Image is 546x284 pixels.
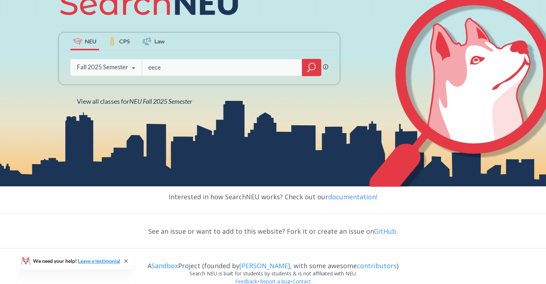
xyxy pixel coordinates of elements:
span: NEU [85,37,97,45]
span: NEU Fall 2025 Semester [129,97,192,105]
span: Law [154,37,165,45]
svg: magnifying glass [307,62,316,73]
span: View all classes for [77,97,192,105]
div: Fall 2025 Semester [77,63,128,71]
a: Sandbox [151,261,178,270]
a: contributors [357,261,397,270]
a: [PERSON_NAME] [239,261,290,270]
div: magnifying glass [302,59,321,76]
a: documentation! [328,192,377,201]
a: GitHub [374,227,396,236]
span: CPS [119,37,130,45]
input: Class, professor, course number, "phrase" [148,60,297,75]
